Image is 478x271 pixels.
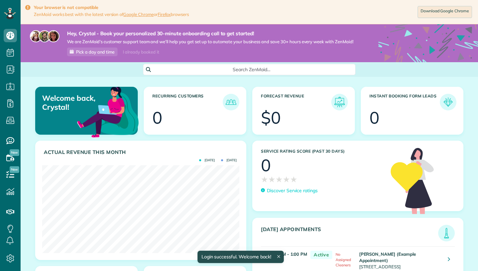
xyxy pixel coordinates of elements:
[333,95,346,109] img: icon_forecast_revenue-8c13a41c7ed35a8dcfafea3cbb826a0462acb37728057bba2d056411b612bbbe.png
[199,159,215,162] span: [DATE]
[47,30,59,42] img: michelle-19f622bdf1676172e81f8f8fba1fb50e276960ebfe0243fe18214015130c80e4.jpg
[221,159,237,162] span: [DATE]
[10,166,19,173] span: New
[123,12,154,17] a: Google Chrome
[158,12,171,17] a: Firefox
[10,149,19,156] span: New
[67,30,354,37] strong: Hey, Crystal - Book your personalized 30-minute onboarding call to get started!
[197,251,283,263] div: Login successful. Welcome back!
[42,94,104,111] p: Welcome back, Crystal!
[290,174,297,185] span: ★
[266,251,307,257] strong: 10:00 AM - 1:00 PM
[39,30,50,42] img: jorge-587dff0eeaa6aab1f244e6dc62b8924c3b6ad411094392a53c71c6c4a576187d.jpg
[30,30,42,42] img: maria-72a9807cf96188c08ef61303f053569d2e2a8a1cde33d635c8a3ac13582a053d.jpg
[119,48,163,56] div: I already booked it
[224,95,238,109] img: icon_recurring_customers-cf858462ba22bcd05b5a5880d41d6543d210077de5bb9ebc9590e49fd87d84ed.png
[267,187,318,194] p: Discover Service ratings
[261,174,268,185] span: ★
[261,109,281,126] div: $0
[440,226,453,240] img: icon_todays_appointments-901f7ab196bb0bea1936b74009e4eb5ffbc2d2711fa7634e0d609ed5ef32b18b.png
[76,49,115,55] span: Pick a day and time
[310,251,332,259] span: Active
[261,187,318,194] a: Discover Service ratings
[152,94,223,110] h3: Recurring Customers
[336,252,351,267] span: No Assigned Cleaners
[418,6,472,18] a: Download Google Chrome
[369,109,379,126] div: 0
[34,5,189,10] strong: Your browser is not compatible
[76,79,140,144] img: dashboard_welcome-42a62b7d889689a78055ac9021e634bf52bae3f8056760290aed330b23ab8690.png
[67,48,118,56] a: Pick a day and time
[359,251,416,263] strong: [PERSON_NAME] (Example Appointment)
[261,226,438,241] h3: [DATE] Appointments
[34,12,189,17] span: ZenMaid works best with the latest version of or browsers
[261,157,271,174] div: 0
[261,94,331,110] h3: Forecast Revenue
[268,174,276,185] span: ★
[276,174,283,185] span: ★
[369,94,440,110] h3: Instant Booking Form Leads
[67,39,354,45] span: We are ZenMaid’s customer support team and we’ll help you get set up to automate your business an...
[152,109,162,126] div: 0
[44,149,239,155] h3: Actual Revenue this month
[441,95,455,109] img: icon_form_leads-04211a6a04a5b2264e4ee56bc0799ec3eb69b7e499cbb523a139df1d13a81ae0.png
[261,149,384,154] h3: Service Rating score (past 30 days)
[283,174,290,185] span: ★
